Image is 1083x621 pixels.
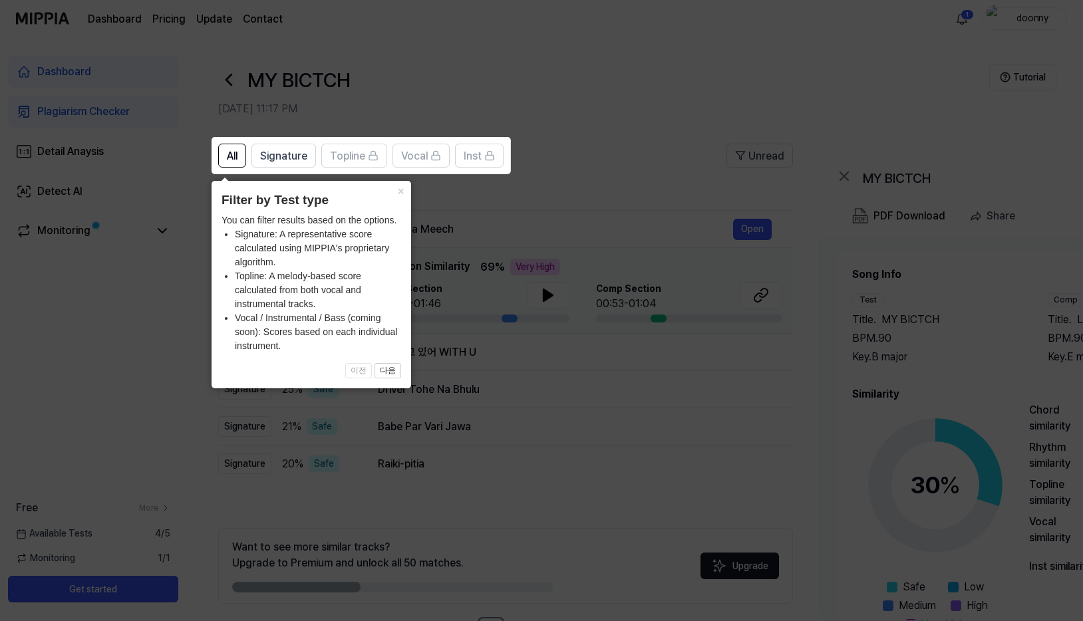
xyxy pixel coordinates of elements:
[321,144,387,168] button: Topline
[330,148,365,164] span: Topline
[375,363,401,379] button: 다음
[464,148,482,164] span: Inst
[392,144,450,168] button: Vocal
[390,181,411,199] button: Close
[227,148,237,164] span: All
[455,144,504,168] button: Inst
[251,144,316,168] button: Signature
[235,311,401,353] li: Vocal / Instrumental / Bass (coming soon): Scores based on each individual instrument.
[260,148,307,164] span: Signature
[222,191,401,210] header: Filter by Test type
[222,213,401,353] div: You can filter results based on the options.
[235,269,401,311] li: Topline: A melody-based score calculated from both vocal and instrumental tracks.
[401,148,428,164] span: Vocal
[235,227,401,269] li: Signature: A representative score calculated using MIPPIA's proprietary algorithm.
[218,144,246,168] button: All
